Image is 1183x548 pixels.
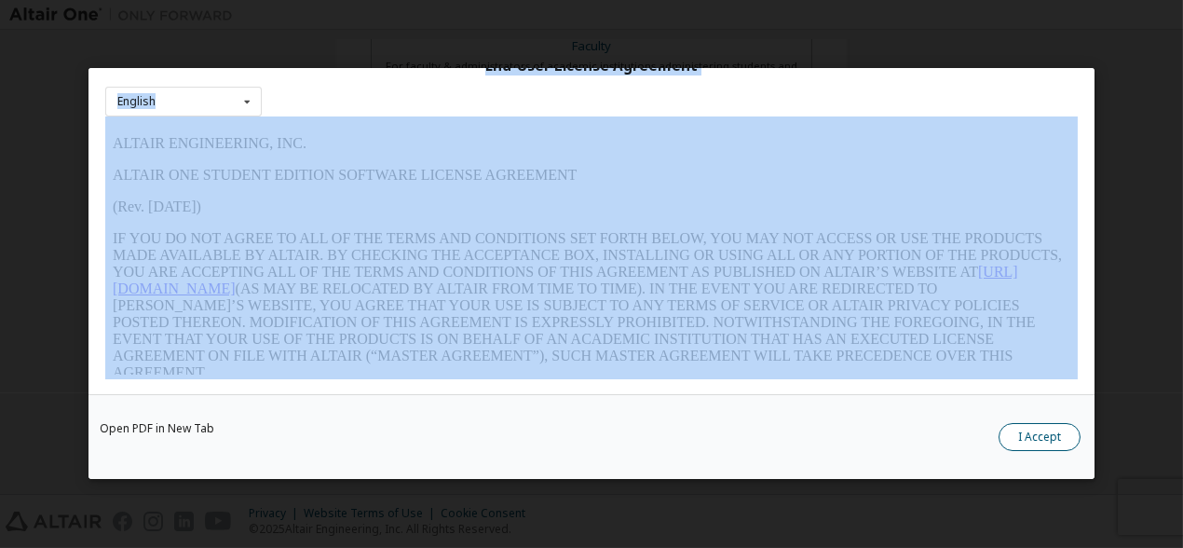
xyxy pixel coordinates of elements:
[7,71,965,88] p: (Rev. [DATE])
[999,424,1081,452] button: I Accept
[7,136,913,169] a: [URL][DOMAIN_NAME]
[100,424,214,435] a: Open PDF in New Tab
[117,96,156,107] div: English
[7,39,965,56] p: ALTAIR ONE STUDENT EDITION SOFTWARE LICENSE AGREEMENT
[7,103,965,253] p: IF YOU DO NOT AGREE TO ALL OF THE TERMS AND CONDITIONS SET FORTH BELOW, YOU MAY NOT ACCESS OR USE...
[7,7,965,24] p: ALTAIR ENGINEERING, INC.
